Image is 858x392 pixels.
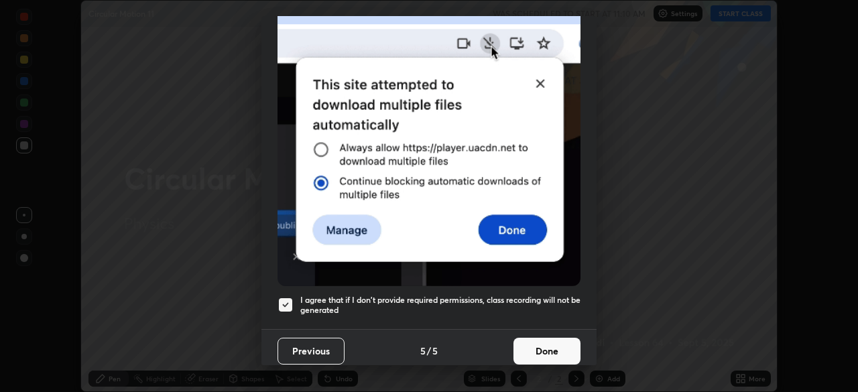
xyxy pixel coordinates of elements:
h4: 5 [432,344,438,358]
button: Done [513,338,580,365]
h4: / [427,344,431,358]
h5: I agree that if I don't provide required permissions, class recording will not be generated [300,295,580,316]
button: Previous [278,338,345,365]
h4: 5 [420,344,426,358]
